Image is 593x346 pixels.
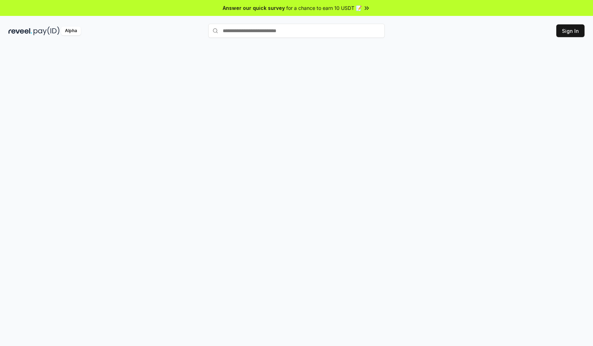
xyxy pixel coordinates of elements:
[556,24,585,37] button: Sign In
[34,27,60,35] img: pay_id
[286,4,362,12] span: for a chance to earn 10 USDT 📝
[223,4,285,12] span: Answer our quick survey
[8,27,32,35] img: reveel_dark
[61,27,81,35] div: Alpha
